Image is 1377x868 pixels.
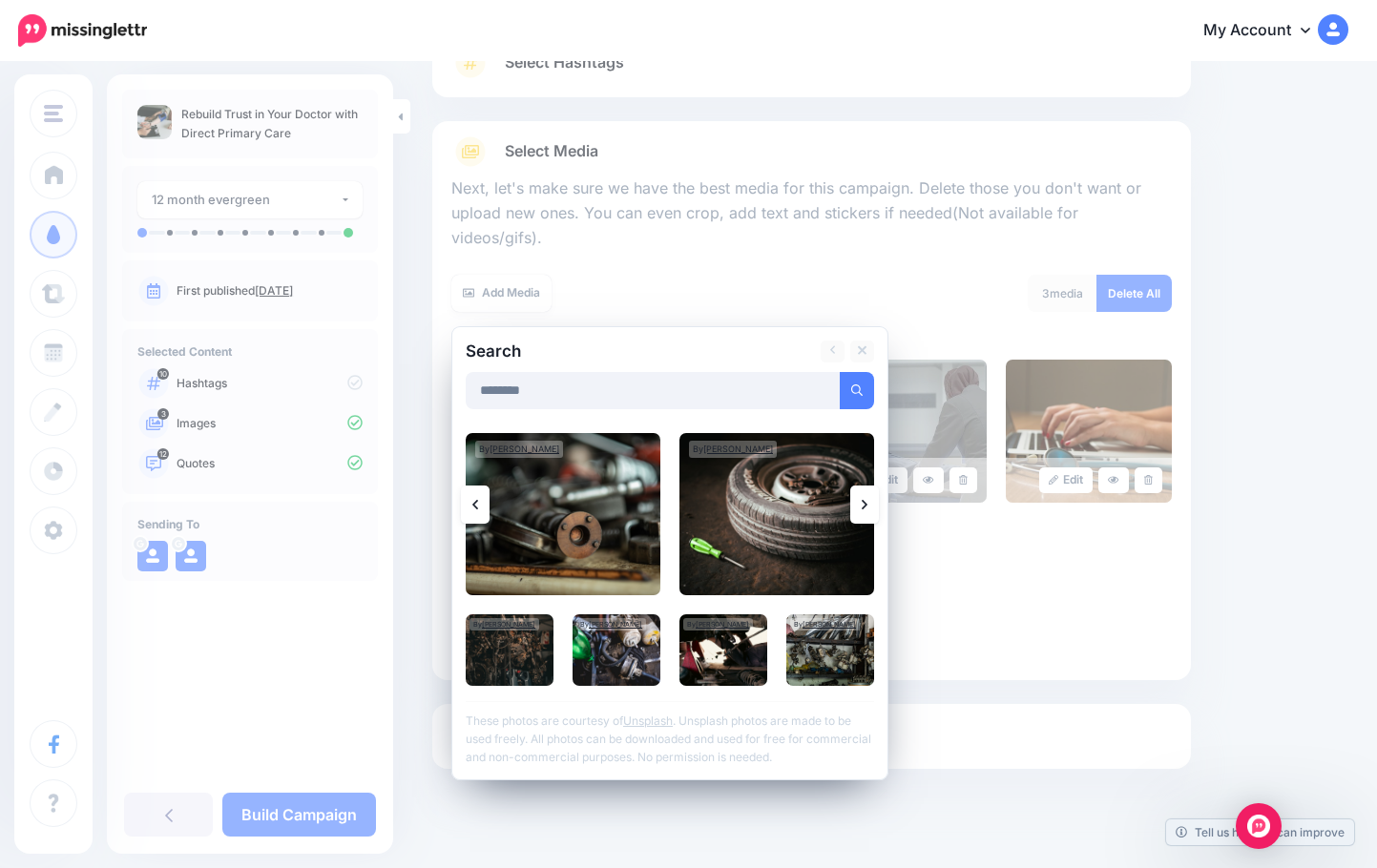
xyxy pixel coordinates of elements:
[679,433,874,595] img: Busy Automobile Workshop: Mechanics at Work in a Garage
[451,275,552,312] a: Add Media
[482,620,535,629] a: [PERSON_NAME]
[573,614,660,686] img: Busy Automobile Workshop: Mechanics at Work in a Garage
[44,105,63,122] img: menu.png
[466,343,521,360] h2: Search
[1236,803,1282,849] div: Open Intercom Messenger
[137,181,363,218] button: 12 month evergreen
[505,50,624,75] span: Select Hashtags
[152,189,340,211] div: 12 month evergreen
[490,444,559,454] a: [PERSON_NAME]
[177,415,363,432] p: Images
[475,441,563,458] div: By
[451,136,1172,167] a: Select Media
[451,167,1172,665] div: Select Media
[137,517,363,531] h4: Sending To
[1166,819,1354,845] a: Tell us how we can improve
[181,105,363,143] p: Rebuild Trust in Your Doctor with Direct Primary Care
[786,614,874,686] img: Busy Automobile Workshop: Mechanics at Work in a Garage
[1096,275,1172,312] a: Delete All
[683,618,753,630] div: By
[176,541,206,571] img: user_default_image.png
[689,441,777,458] div: By
[1039,467,1094,493] a: Edit
[703,444,773,454] a: [PERSON_NAME]
[451,176,1172,251] p: Next, let's make sure we have the best media for this campaign. Delete those you don't want or up...
[589,620,642,629] a: [PERSON_NAME]
[157,408,169,420] span: 3
[177,455,363,472] p: Quotes
[157,368,169,380] span: 10
[18,14,147,47] img: Missinglettr
[790,618,860,630] div: By
[255,283,293,298] a: [DATE]
[177,282,363,300] p: First published
[803,620,856,629] a: [PERSON_NAME]
[1042,286,1050,300] span: 3
[679,614,767,686] img: Busy Automobile Workshop: Mechanics at Work in a Garage
[469,618,539,630] div: By
[451,48,1172,97] a: Select Hashtags
[466,701,874,766] p: These photos are courtesy of . Unsplash photos are made to be used freely. All photos can be down...
[623,713,673,728] a: Unsplash
[1006,360,1172,503] img: O5L4Y4776D0IR1CE8KE2KDQCH4OXN9EI_large.jpg
[822,360,988,503] img: HCFUOUHCP63OBXANH0VSGYPJH7G4FZHG_large.jpg
[1028,275,1097,312] div: media
[696,620,749,629] a: [PERSON_NAME]
[466,433,660,595] img: Busy Automobile Workshop: Mechanics at Work in a Garage
[576,618,646,630] div: By
[466,614,553,686] img: Busy Automobile Workshop: Mechanics at Work in a Garage
[137,541,168,571] img: user_default_image.png
[505,138,598,164] span: Select Media
[137,105,172,139] img: 5dbe5e48a8daee91dcd6f0bb83457395_thumb.jpg
[137,344,363,359] h4: Selected Content
[1184,8,1348,54] a: My Account
[157,448,169,460] span: 12
[177,375,363,392] p: Hashtags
